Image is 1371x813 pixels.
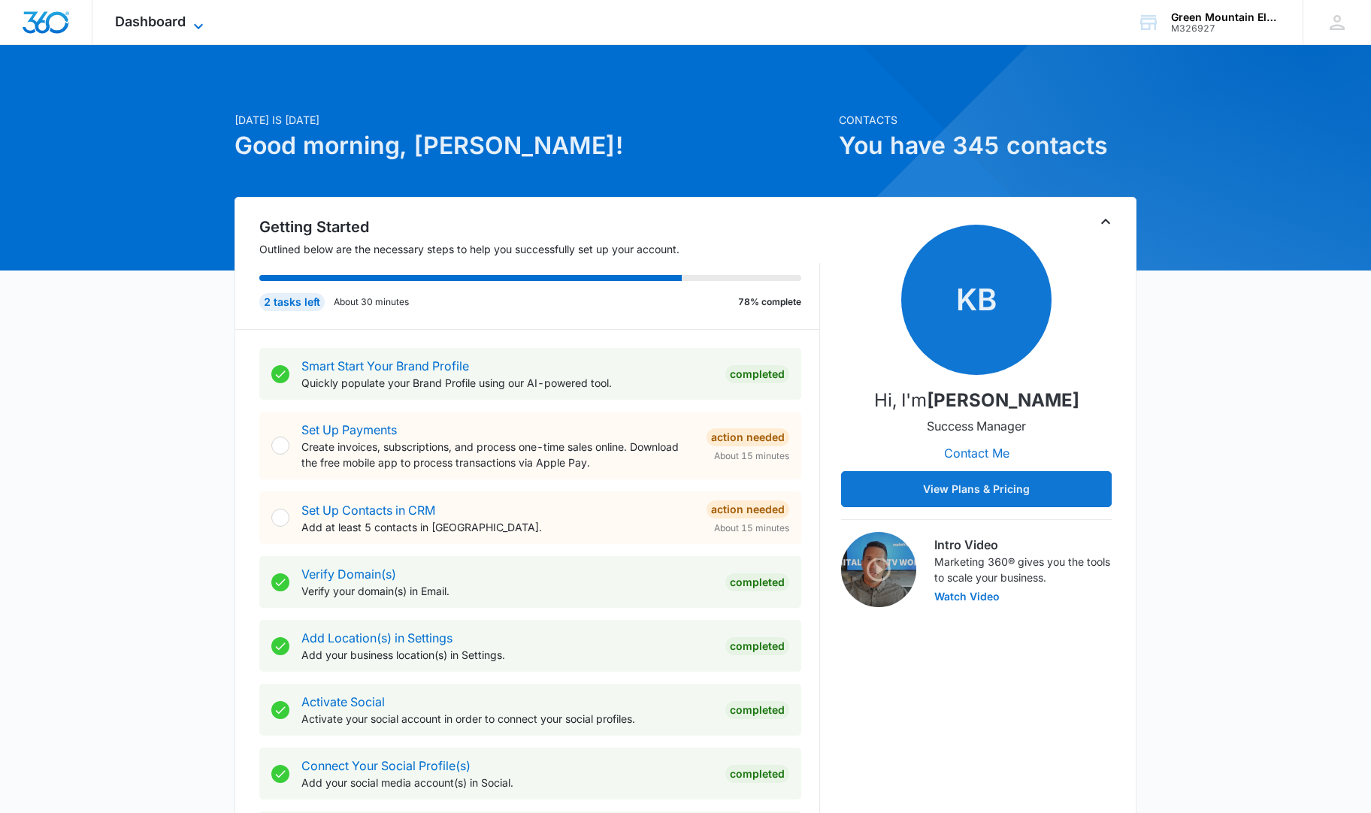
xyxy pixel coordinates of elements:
h1: Good morning, [PERSON_NAME]! [235,128,830,164]
a: Verify Domain(s) [301,567,396,582]
div: Completed [725,765,789,783]
div: Completed [725,365,789,383]
h2: Getting Started [259,216,820,238]
button: Toggle Collapse [1097,213,1115,231]
h3: Intro Video [934,536,1112,554]
div: 2 tasks left [259,293,325,311]
button: View Plans & Pricing [841,471,1112,507]
div: Completed [725,637,789,655]
p: Add at least 5 contacts in [GEOGRAPHIC_DATA]. [301,519,695,535]
div: Action Needed [707,428,789,446]
img: Intro Video [841,532,916,607]
button: Contact Me [929,435,1024,471]
p: Outlined below are the necessary steps to help you successfully set up your account. [259,241,820,257]
p: Activate your social account in order to connect your social profiles. [301,711,713,727]
a: Set Up Contacts in CRM [301,503,435,518]
p: Verify your domain(s) in Email. [301,583,713,599]
a: Activate Social [301,694,385,709]
p: Marketing 360® gives you the tools to scale your business. [934,554,1112,585]
button: Watch Video [934,591,1000,602]
p: Add your social media account(s) in Social. [301,775,713,790]
span: About 15 minutes [714,449,789,463]
p: Quickly populate your Brand Profile using our AI-powered tool. [301,375,713,391]
div: Completed [725,701,789,719]
p: 78% complete [738,295,801,309]
div: Completed [725,573,789,591]
a: Set Up Payments [301,422,397,437]
h1: You have 345 contacts [839,128,1136,164]
p: Create invoices, subscriptions, and process one-time sales online. Download the free mobile app t... [301,439,695,470]
p: Contacts [839,112,1136,128]
a: Connect Your Social Profile(s) [301,758,471,773]
span: KB [901,225,1052,375]
p: Hi, I'm [874,387,1079,414]
div: account id [1171,23,1281,34]
p: [DATE] is [DATE] [235,112,830,128]
a: Add Location(s) in Settings [301,630,452,645]
p: About 30 minutes [334,295,409,309]
strong: [PERSON_NAME] [927,389,1079,411]
p: Success Manager [927,417,1026,435]
p: Add your business location(s) in Settings. [301,647,713,663]
div: account name [1171,11,1281,23]
span: About 15 minutes [714,521,789,535]
div: Action Needed [707,500,789,518]
a: Smart Start Your Brand Profile [301,358,469,373]
span: Dashboard [115,14,186,29]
